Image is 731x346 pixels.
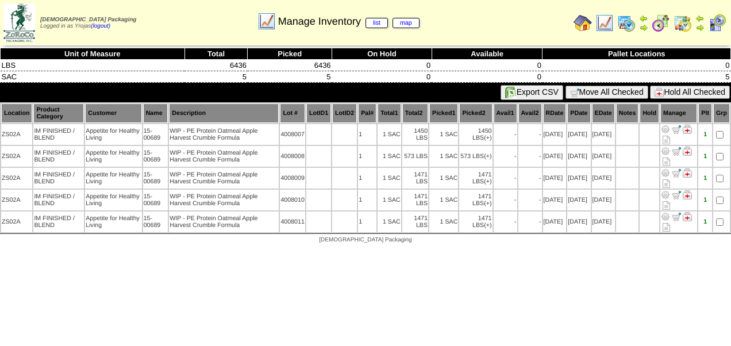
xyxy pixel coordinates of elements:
td: Appetite for Healthy Living [85,168,141,189]
th: Customer [85,103,141,123]
td: 6436 [184,60,248,71]
td: - [518,190,542,210]
th: PDate [567,103,590,123]
td: [DATE] [543,168,567,189]
div: 1 [699,175,711,182]
td: 5 [543,71,731,83]
img: line_graph.gif [257,12,276,30]
div: 1 [699,131,711,138]
div: (+) [484,222,491,229]
th: Description [169,103,279,123]
td: 1471 LBS [402,168,428,189]
td: 1471 LBS [459,168,492,189]
td: - [494,168,517,189]
td: 1471 LBS [402,190,428,210]
td: [DATE] [567,168,590,189]
td: 15-00689 [143,124,168,145]
td: 1 SAC [378,190,401,210]
td: ZS02A [1,146,32,167]
th: Location [1,103,32,123]
td: ZS02A [1,168,32,189]
th: Notes [616,103,639,123]
a: list [365,18,388,28]
img: arrowright.gif [639,23,648,32]
th: Picked2 [459,103,492,123]
img: Adjust [661,147,670,156]
td: 1450 LBS [459,124,492,145]
td: 4008008 [280,146,305,167]
th: Picked1 [429,103,458,123]
td: Appetite for Healthy Living [85,190,141,210]
td: 1471 LBS [459,190,492,210]
td: 573 LBS [402,146,428,167]
td: IM FINISHED / BLEND [33,124,84,145]
th: Avail1 [494,103,517,123]
td: ZS02A [1,190,32,210]
th: Pal# [358,103,376,123]
i: Note [663,157,670,166]
td: 1 SAC [429,168,458,189]
td: 1 [358,124,376,145]
div: (+) [484,153,491,160]
td: [DATE] [567,190,590,210]
img: Adjust [661,190,670,199]
img: cart.gif [570,88,579,97]
img: hold.gif [655,88,664,97]
td: WIP - PE Protein Oatmeal Apple Harvest Crumble Formula [169,124,279,145]
td: 1 SAC [429,190,458,210]
img: Manage Hold [683,212,692,221]
th: Product Category [33,103,84,123]
td: 1 SAC [378,146,401,167]
img: calendarinout.gif [674,14,692,32]
td: IM FINISHED / BLEND [33,212,84,232]
td: 1 [358,212,376,232]
td: [DATE] [592,190,615,210]
td: [DATE] [592,146,615,167]
td: 0 [432,60,543,71]
td: ZS02A [1,212,32,232]
td: WIP - PE Protein Oatmeal Apple Harvest Crumble Formula [169,190,279,210]
td: Appetite for Healthy Living [85,146,141,167]
td: 0 [332,60,432,71]
span: Manage Inventory [278,16,420,28]
td: 1 [358,146,376,167]
th: LotID1 [306,103,331,123]
th: Unit of Measure [1,48,185,60]
td: - [518,212,542,232]
td: 1 SAC [429,146,458,167]
th: Hold [640,103,659,123]
td: Appetite for Healthy Living [85,124,141,145]
img: arrowleft.gif [639,14,648,23]
td: 0 [332,71,432,83]
td: [DATE] [543,146,567,167]
div: 1 [699,218,711,225]
td: IM FINISHED / BLEND [33,190,84,210]
span: Logged in as Yrojas [40,17,136,29]
td: [DATE] [543,212,567,232]
img: calendarprod.gif [617,14,636,32]
th: Plt [698,103,712,123]
td: 1471 LBS [459,212,492,232]
td: 0 [432,71,543,83]
th: Lot # [280,103,305,123]
img: home.gif [574,14,592,32]
i: Note [663,136,670,144]
img: Move [672,168,681,178]
th: Grp [713,103,730,123]
td: - [518,168,542,189]
td: [DATE] [592,124,615,145]
td: - [518,124,542,145]
th: Available [432,48,543,60]
td: - [494,212,517,232]
th: On Hold [332,48,432,60]
th: LotID2 [332,103,357,123]
td: ZS02A [1,124,32,145]
td: 15-00689 [143,146,168,167]
button: Export CSV [501,85,563,100]
td: 1450 LBS [402,124,428,145]
img: Manage Hold [683,168,692,178]
td: 4008007 [280,124,305,145]
th: EDate [592,103,615,123]
th: RDate [543,103,567,123]
th: Name [143,103,168,123]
